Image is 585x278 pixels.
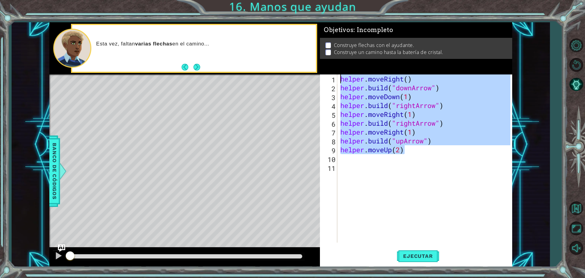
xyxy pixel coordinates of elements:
div: 4 [321,102,337,111]
strong: varias flechas [135,41,172,47]
span: Ejecutar [397,253,439,259]
button: Ask AI [58,244,65,252]
div: 11 [321,164,337,173]
span: Objetivos [324,26,393,34]
div: 8 [321,137,337,146]
span: Banco de códigos [50,139,59,203]
button: Maximizar navegador [567,220,585,237]
a: Volver al mapa [567,199,585,219]
button: Shift+Enter: Ejecutar el código. [397,246,439,265]
button: Volver al mapa [567,200,585,217]
button: Ctrl + P: Pause [52,250,65,263]
span: : Incompleto [353,26,393,34]
div: 6 [321,120,337,128]
div: 7 [321,128,337,137]
button: Reiniciar nivel [567,56,585,74]
button: Sonido encendido [567,239,585,257]
div: 10 [321,155,337,164]
div: 1 [321,75,337,84]
div: 3 [321,93,337,102]
button: Next [193,64,200,70]
div: 2 [321,84,337,93]
div: 9 [321,146,337,155]
p: Construye flechas con el ayudante. [334,42,414,49]
p: Construye un camino hasta la batería de cristal. [334,49,443,56]
button: Back [182,64,193,70]
button: Pista IA [567,75,585,93]
button: Opciones de nivel [567,36,585,54]
p: Esta vez, faltan en el camino... [96,41,312,47]
div: 5 [321,111,337,120]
